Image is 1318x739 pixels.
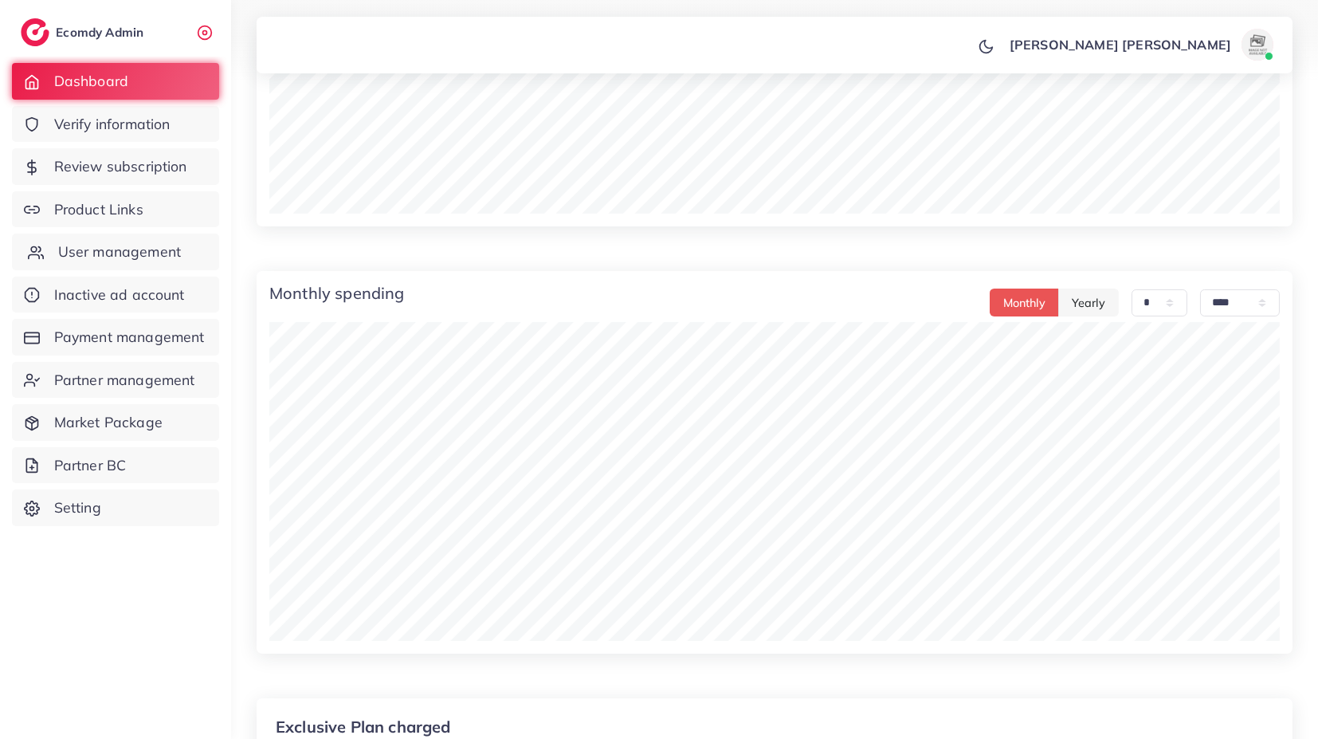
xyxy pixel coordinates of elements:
a: Partner management [12,362,219,399]
a: Payment management [12,319,219,356]
button: Yearly [1058,289,1119,316]
span: Inactive ad account [54,285,185,305]
h4: Monthly spending [269,284,405,303]
button: Monthly [990,289,1059,316]
a: Setting [12,489,219,526]
a: Product Links [12,191,219,228]
span: Review subscription [54,156,187,177]
a: logoEcomdy Admin [21,18,147,46]
span: Product Links [54,199,143,220]
h2: Ecomdy Admin [56,25,147,40]
p: [PERSON_NAME] [PERSON_NAME] [1010,35,1231,54]
span: Setting [54,497,101,518]
a: Market Package [12,404,219,441]
span: Verify information [54,114,171,135]
a: [PERSON_NAME] [PERSON_NAME]avatar [1001,29,1280,61]
a: Review subscription [12,148,219,185]
a: User management [12,234,219,270]
span: User management [58,242,181,262]
a: Verify information [12,106,219,143]
img: avatar [1242,29,1273,61]
span: Market Package [54,412,163,433]
a: Inactive ad account [12,277,219,313]
span: Payment management [54,327,205,348]
span: Partner management [54,370,195,391]
span: Partner BC [54,455,127,476]
a: Dashboard [12,63,219,100]
img: logo [21,18,49,46]
p: Exclusive Plan charged [276,717,762,737]
a: Partner BC [12,447,219,484]
span: Dashboard [54,71,128,92]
